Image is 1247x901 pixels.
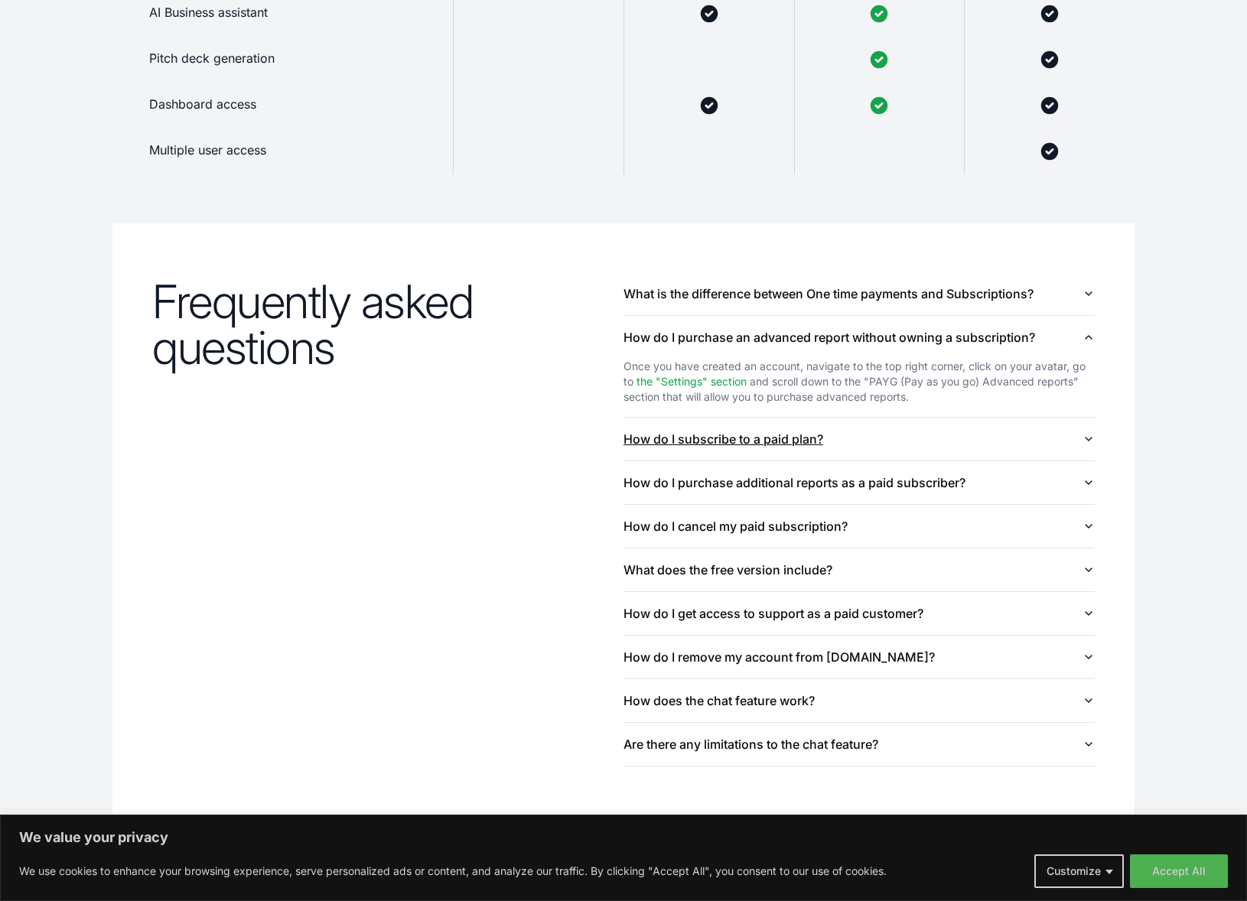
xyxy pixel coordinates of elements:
div: Once you have created an account, navigate to the top right corner, click on your avatar, go to a... [623,359,1095,405]
div: Pitch deck generation [112,37,453,83]
h2: Frequently asked questions [152,278,623,370]
div: Dashboard access [112,83,453,128]
button: What does the free version include? [623,548,1095,591]
button: How do I subscribe to a paid plan? [623,418,1095,460]
a: the "Settings" section [637,375,747,388]
button: Are there any limitations to the chat feature? [623,723,1095,766]
p: We value your privacy [19,828,1228,847]
button: How do I purchase additional reports as a paid subscriber? [623,461,1095,504]
button: How do I get access to support as a paid customer? [623,592,1095,635]
button: How do I purchase an advanced report without owning a subscription? [623,316,1095,359]
div: Multiple user access [112,128,453,174]
button: Customize [1034,854,1124,888]
button: Accept All [1130,854,1228,888]
div: How do I purchase an advanced report without owning a subscription? [623,359,1095,417]
button: How does the chat feature work? [623,679,1095,722]
button: How do I remove my account from [DOMAIN_NAME]? [623,636,1095,678]
button: What is the difference between One time payments and Subscriptions? [623,272,1095,315]
button: How do I cancel my paid subscription? [623,505,1095,548]
p: We use cookies to enhance your browsing experience, serve personalized ads or content, and analyz... [19,862,887,880]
